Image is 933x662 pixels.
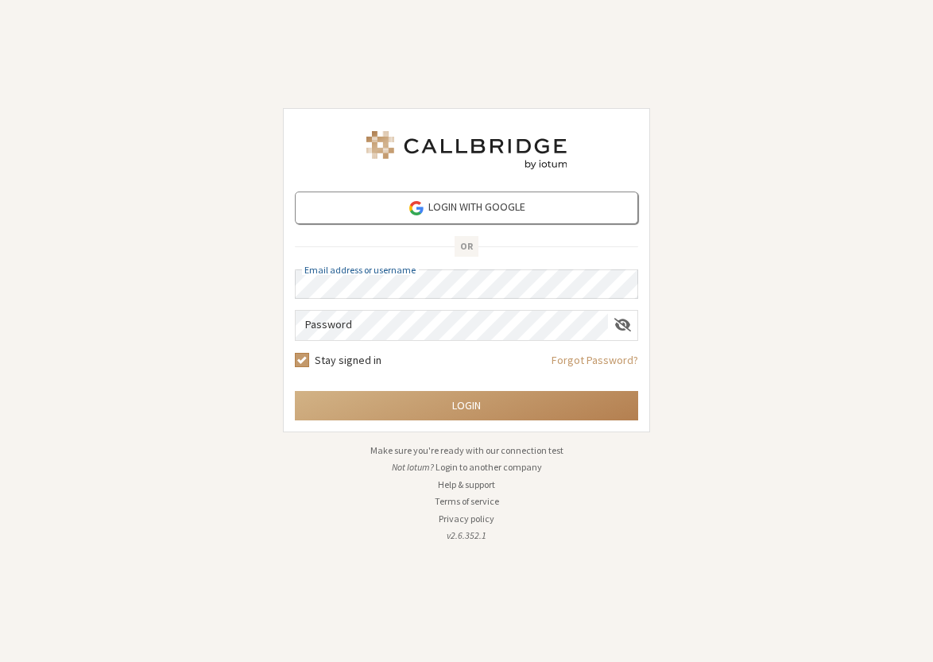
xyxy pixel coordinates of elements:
label: Stay signed in [315,352,381,369]
a: Privacy policy [439,513,494,525]
button: Login to another company [436,460,542,474]
a: Forgot Password? [552,352,638,380]
span: OR [455,236,478,257]
img: Iotum [363,131,570,169]
a: Login with Google [295,192,638,224]
iframe: Chat [893,621,921,651]
a: Make sure you're ready with our connection test [370,444,563,456]
a: Terms of service [435,495,499,507]
div: Show password [608,311,637,339]
input: Password [296,311,608,340]
img: google-icon.png [408,199,425,217]
a: Help & support [438,478,495,490]
li: v2.6.352.1 [283,528,650,543]
li: Not Iotum? [283,460,650,474]
button: Login [295,391,638,420]
input: Email address or username [295,269,638,299]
